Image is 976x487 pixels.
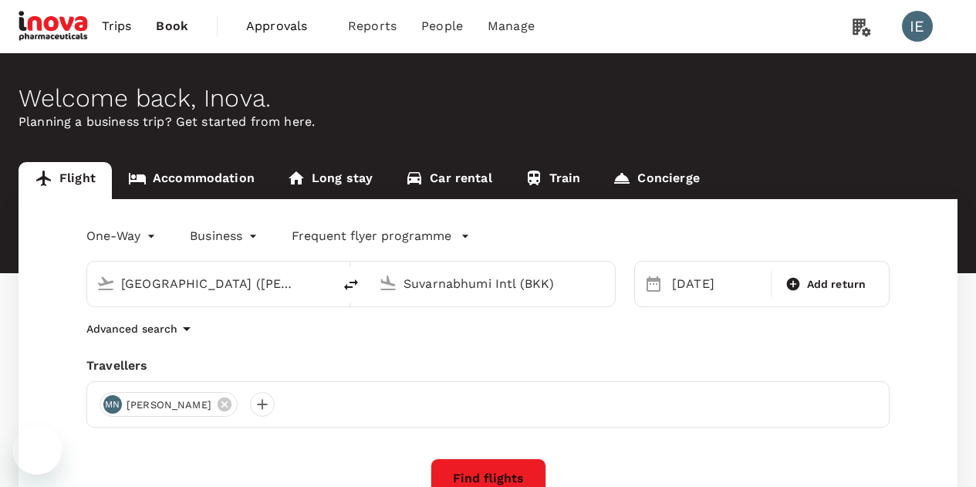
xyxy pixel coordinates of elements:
[190,224,261,249] div: Business
[246,17,323,36] span: Approvals
[103,395,122,414] div: MN
[348,17,397,36] span: Reports
[86,357,890,375] div: Travellers
[271,162,389,199] a: Long stay
[19,84,957,113] div: Welcome back , Inova .
[19,9,89,43] img: iNova Pharmaceuticals
[156,17,188,36] span: Book
[333,266,370,303] button: delete
[19,162,112,199] a: Flight
[596,162,715,199] a: Concierge
[292,227,470,245] button: Frequent flyer programme
[902,11,933,42] div: IE
[292,227,451,245] p: Frequent flyer programme
[421,17,463,36] span: People
[117,397,221,413] span: [PERSON_NAME]
[86,321,177,337] p: Advanced search
[86,320,196,338] button: Advanced search
[121,272,300,296] input: Depart from
[604,282,607,285] button: Open
[12,425,62,475] iframe: Button to launch messaging window
[389,162,508,199] a: Car rental
[100,392,238,417] div: MN[PERSON_NAME]
[807,276,866,293] span: Add return
[488,17,535,36] span: Manage
[322,282,325,285] button: Open
[102,17,132,36] span: Trips
[508,162,597,199] a: Train
[404,272,583,296] input: Going to
[112,162,271,199] a: Accommodation
[666,269,768,299] div: [DATE]
[86,224,159,249] div: One-Way
[19,113,957,131] p: Planning a business trip? Get started from here.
